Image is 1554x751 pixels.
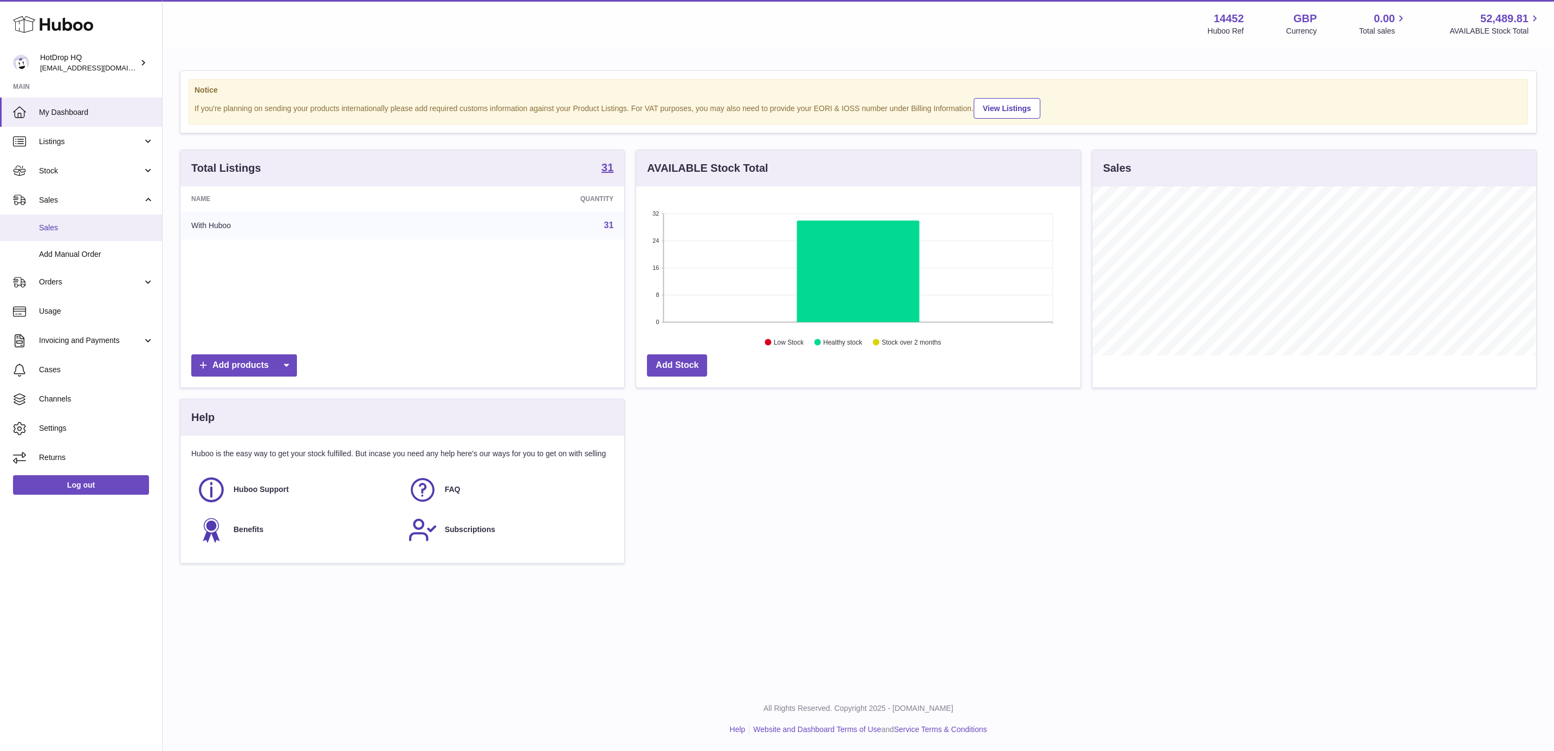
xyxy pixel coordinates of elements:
[882,339,941,346] text: Stock over 2 months
[647,354,707,377] a: Add Stock
[39,107,154,118] span: My Dashboard
[653,210,659,217] text: 32
[1359,26,1407,36] span: Total sales
[1214,11,1244,26] strong: 14452
[604,221,614,230] a: 31
[1103,161,1131,176] h3: Sales
[13,475,149,495] a: Log out
[1293,11,1317,26] strong: GBP
[197,515,397,545] a: Benefits
[39,137,143,147] span: Listings
[1449,11,1541,36] a: 52,489.81 AVAILABLE Stock Total
[234,484,289,495] span: Huboo Support
[191,449,613,459] p: Huboo is the easy way to get your stock fulfilled. But incase you need any help here's our ways f...
[445,525,495,535] span: Subscriptions
[191,161,261,176] h3: Total Listings
[1449,26,1541,36] span: AVAILABLE Stock Total
[39,223,154,233] span: Sales
[647,161,768,176] h3: AVAILABLE Stock Total
[191,410,215,425] h3: Help
[894,725,987,734] a: Service Terms & Conditions
[1374,11,1395,26] span: 0.00
[408,515,608,545] a: Subscriptions
[39,452,154,463] span: Returns
[656,292,659,298] text: 8
[974,98,1040,119] a: View Listings
[40,53,138,73] div: HotDrop HQ
[445,484,461,495] span: FAQ
[180,211,415,239] td: With Huboo
[197,475,397,504] a: Huboo Support
[408,475,608,504] a: FAQ
[195,85,1522,95] strong: Notice
[39,306,154,316] span: Usage
[13,55,29,71] img: internalAdmin-14452@internal.huboo.com
[653,237,659,244] text: 24
[601,162,613,175] a: 31
[730,725,746,734] a: Help
[753,725,881,734] a: Website and Dashboard Terms of Use
[1286,26,1317,36] div: Currency
[234,525,263,535] span: Benefits
[39,365,154,375] span: Cases
[39,335,143,346] span: Invoicing and Payments
[191,354,297,377] a: Add products
[1359,11,1407,36] a: 0.00 Total sales
[824,339,863,346] text: Healthy stock
[39,195,143,205] span: Sales
[653,264,659,271] text: 16
[656,319,659,325] text: 0
[774,339,804,346] text: Low Stock
[39,277,143,287] span: Orders
[171,703,1545,714] p: All Rights Reserved. Copyright 2025 - [DOMAIN_NAME]
[601,162,613,173] strong: 31
[39,249,154,260] span: Add Manual Order
[40,63,159,72] span: [EMAIL_ADDRESS][DOMAIN_NAME]
[180,186,415,211] th: Name
[1480,11,1529,26] span: 52,489.81
[39,423,154,433] span: Settings
[1208,26,1244,36] div: Huboo Ref
[195,96,1522,119] div: If you're planning on sending your products internationally please add required customs informati...
[39,166,143,176] span: Stock
[415,186,624,211] th: Quantity
[749,724,987,735] li: and
[39,394,154,404] span: Channels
